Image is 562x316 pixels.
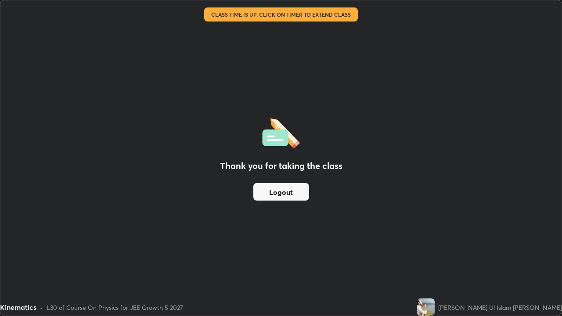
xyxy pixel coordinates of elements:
[40,303,43,312] div: •
[220,159,342,172] h2: Thank you for taking the class
[262,115,300,149] img: offlineFeedback.1438e8b3.svg
[47,303,183,312] div: L30 of Course On Physics for JEE Growth 5 2027
[417,298,435,316] img: 8542fd9634654b18b5ab1538d47c8f9c.jpg
[253,183,309,201] button: Logout
[438,303,562,312] div: [PERSON_NAME] Ul Islam [PERSON_NAME]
